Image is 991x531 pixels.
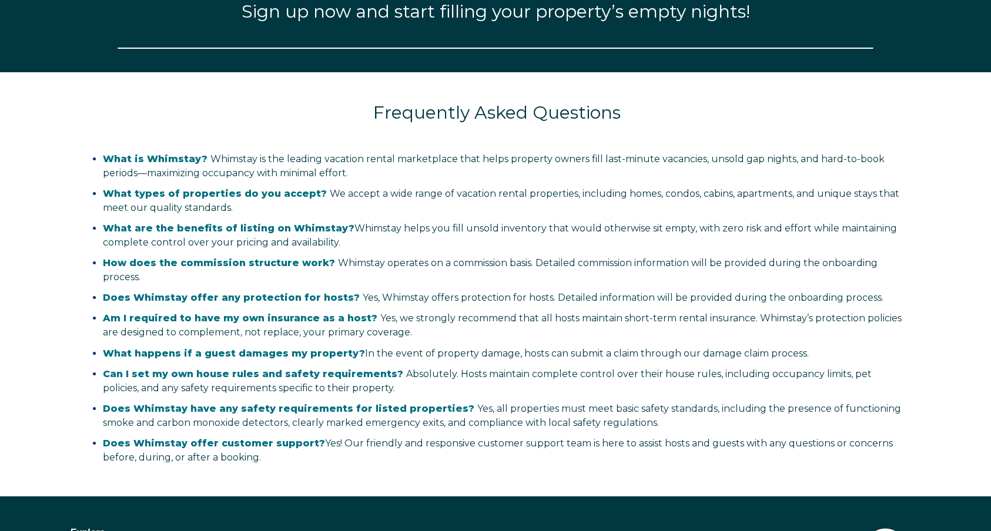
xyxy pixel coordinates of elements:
strong: What happens if a guest damages my property? [103,348,365,359]
span: Am I required to have my own insurance as a host? [103,312,377,324]
span: In the event of property damage, hosts can submit a claim through our damage claim process. [103,348,809,359]
span: Whimstay helps you fill unsold inventory that would otherwise sit empty, with zero risk and effor... [103,223,897,248]
span: Whimstay operates on a commission basis. Detailed commission information will be provided during ... [103,257,878,283]
span: We accept a wide range of vacation rental properties, including homes, condos, cabins, apartments... [103,188,899,213]
strong: Does Whimstay offer customer support? [103,438,325,449]
span: What is Whimstay? [103,153,207,164]
span: Does Whimstay have any safety requirements for listed properties? [103,403,474,414]
span: What types of properties do you accept? [103,188,327,199]
strong: What are the benefits of listing on Whimstay? [103,223,354,234]
span: Yes, we strongly recommend that all hosts maintain short-term rental insurance. Whimstay’s protec... [103,312,902,338]
span: Whimstay is the leading vacation rental marketplace that helps property owners fill last-minute v... [103,153,885,179]
span: Does Whimstay offer any protection for hosts? [103,292,360,303]
span: Sign up now and start filling your property’s empty nights! [242,1,750,22]
span: How does the commission structure work? [103,257,335,268]
span: Yes! Our friendly and responsive customer support team is here to assist hosts and guests with an... [103,438,893,463]
span: Frequently Asked Questions [373,102,621,123]
span: Yes, all properties must meet basic safety standards, including the presence of functioning smoke... [103,403,901,428]
span: Yes, Whimstay offers protection for hosts. Detailed information will be provided during the onboa... [103,292,883,303]
span: Can I set my own house rules and safety requirements? [103,368,403,379]
span: Absolutely. Hosts maintain complete control over their house rules, including occupancy limits, p... [103,368,872,394]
